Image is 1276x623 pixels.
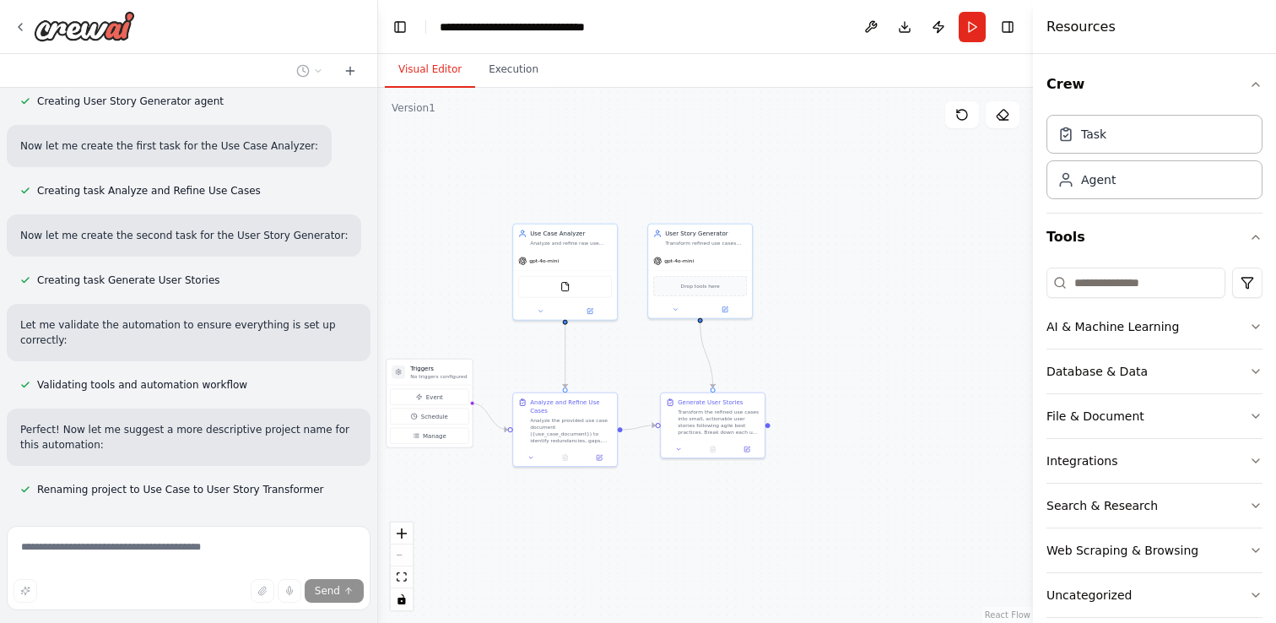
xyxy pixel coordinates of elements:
img: FileReadTool [560,282,570,292]
div: Integrations [1046,452,1117,469]
p: Now let me create the first task for the Use Case Analyzer: [20,138,318,154]
div: User Story Generator [665,230,747,238]
span: Send [315,584,340,598]
div: Transform the refined use cases into small, actionable user stories following agile best practice... [678,409,760,436]
button: Search & Research [1046,484,1262,528]
button: Switch to previous chat [289,61,330,81]
g: Edge from ef21098a-03a2-4bdd-a361-b5121bcd65c3 to 86aecf82-2f42-4162-88de-cfd37d07b9d8 [696,323,717,387]
div: Transform refined use cases into small, actionable user stories using the standard "As a [role], ... [665,240,747,246]
p: No triggers configured [410,373,467,380]
button: zoom in [391,523,413,544]
span: Renaming project to Use Case to User Story Transformer [37,483,324,496]
button: fit view [391,566,413,588]
h4: Resources [1046,17,1116,37]
div: Analyze and Refine Use Cases [530,398,612,415]
div: Analyze and Refine Use CasesAnalyze the provided use case document ({use_case_document}) to ident... [512,393,618,468]
button: Start a new chat [337,61,364,81]
span: Manage [423,431,446,440]
button: Manage [390,428,468,444]
button: No output available [547,452,582,463]
p: Now let me create the second task for the User Story Generator: [20,228,348,243]
div: Task [1081,126,1106,143]
button: Click to speak your automation idea [278,579,301,603]
button: File & Document [1046,394,1262,438]
span: gpt-4o-mini [529,257,559,264]
span: Event [426,393,443,401]
span: Creating task Analyze and Refine Use Cases [37,184,261,198]
p: Perfect! Now let me suggest a more descriptive project name for this automation: [20,422,357,452]
span: Validating tools and automation workflow [37,378,247,392]
button: Hide right sidebar [996,15,1019,39]
button: Improve this prompt [14,579,37,603]
span: Creating task Generate User Stories [37,274,220,287]
span: Drop tools here [681,282,720,290]
h3: Triggers [410,365,467,373]
button: Hide left sidebar [388,15,412,39]
nav: breadcrumb [440,19,630,35]
button: Send [305,579,364,603]
g: Edge from triggers to c2e30746-eba9-4fe4-8023-977605a8ed83 [472,399,508,434]
button: Database & Data [1046,349,1262,393]
div: Analyze and refine raw use case documents by identifying redundancies, gaps, and logical issues, ... [530,240,612,246]
div: Use Case Analyzer [530,230,612,238]
button: Event [390,389,468,405]
button: Open in side panel [701,305,749,315]
div: AI & Machine Learning [1046,318,1179,335]
span: Schedule [421,412,448,420]
button: Integrations [1046,439,1262,483]
div: Version 1 [392,101,435,115]
div: Generate User StoriesTransform the refined use cases into small, actionable user stories followin... [660,393,765,459]
div: Crew [1046,108,1262,213]
button: Schedule [390,409,468,425]
div: Agent [1081,171,1116,188]
p: Let me validate the automation to ensure everything is set up correctly: [20,317,357,348]
div: Search & Research [1046,497,1158,514]
div: Generate User Stories [678,398,743,407]
button: Upload files [251,579,274,603]
button: Execution [475,52,552,88]
button: Crew [1046,61,1262,108]
div: Uncategorized [1046,587,1132,604]
span: Creating User Story Generator agent [37,95,224,108]
div: Web Scraping & Browsing [1046,542,1198,559]
a: React Flow attribution [985,610,1030,620]
div: Database & Data [1046,363,1148,380]
button: Open in side panel [733,444,761,454]
button: Uncategorized [1046,573,1262,617]
button: Open in side panel [566,306,614,317]
button: No output available [695,444,730,454]
div: Use Case AnalyzerAnalyze and refine raw use case documents by identifying redundancies, gaps, and... [512,224,618,321]
div: React Flow controls [391,523,413,610]
button: toggle interactivity [391,588,413,610]
div: File & Document [1046,408,1144,425]
button: AI & Machine Learning [1046,305,1262,349]
div: User Story GeneratorTransform refined use cases into small, actionable user stories using the sta... [647,224,753,319]
img: Logo [34,11,135,41]
button: Web Scraping & Browsing [1046,528,1262,572]
button: Tools [1046,214,1262,261]
button: Visual Editor [385,52,475,88]
button: Open in side panel [585,452,614,463]
div: TriggersNo triggers configuredEventScheduleManage [386,359,473,448]
div: Analyze the provided use case document ({use_case_document}) to identify redundancies, gaps, and ... [530,417,612,444]
g: Edge from f9f2d0d8-4952-4c30-ba51-fa544add5d65 to c2e30746-eba9-4fe4-8023-977605a8ed83 [561,325,570,387]
g: Edge from c2e30746-eba9-4fe4-8023-977605a8ed83 to 86aecf82-2f42-4162-88de-cfd37d07b9d8 [623,421,656,434]
span: gpt-4o-mini [664,257,694,264]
